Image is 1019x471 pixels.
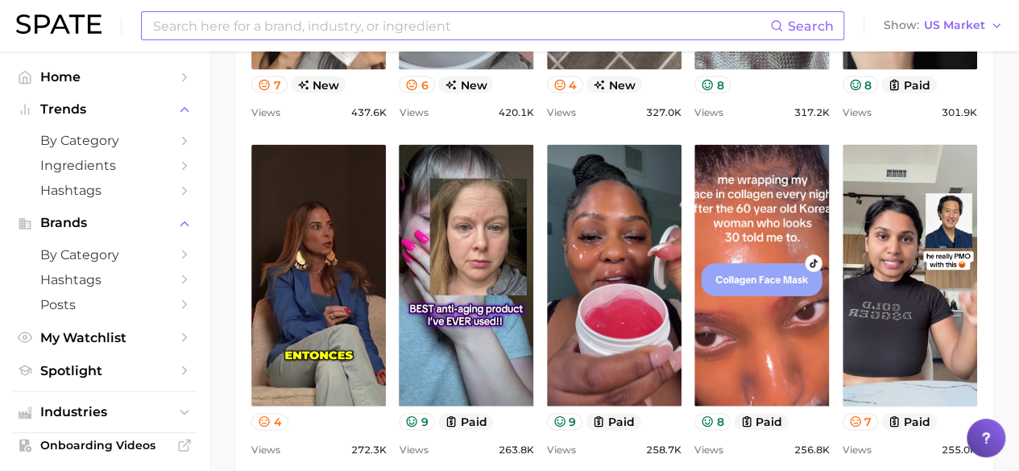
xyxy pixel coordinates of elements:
button: 7 [251,76,288,93]
button: Brands [13,211,197,235]
span: Hashtags [40,183,169,198]
span: 256.8k [794,440,830,459]
a: Hashtags [13,267,197,292]
span: Ingredients [40,158,169,173]
button: paid [881,413,937,430]
span: Views [251,102,280,122]
span: Views [399,440,428,459]
span: Onboarding Videos [40,438,169,452]
span: Views [399,102,428,122]
a: Ingredients [13,153,197,178]
span: Views [843,102,872,122]
input: Search here for a brand, industry, or ingredient [151,12,770,39]
button: Trends [13,97,197,122]
a: Home [13,64,197,89]
button: 7 [843,413,879,430]
a: Onboarding Videos [13,433,197,457]
span: Views [694,440,723,459]
button: 9 [399,413,435,430]
span: new [586,76,642,93]
span: 255.0k [942,440,977,459]
button: 4 [251,413,288,430]
span: Home [40,69,169,85]
a: Posts [13,292,197,317]
button: 8 [694,76,731,93]
button: paid [438,413,494,430]
span: Hashtags [40,272,169,287]
span: Trends [40,102,169,117]
button: Industries [13,400,197,424]
span: Search [788,19,834,34]
img: SPATE [16,14,101,34]
span: 258.7k [646,440,681,459]
span: Spotlight [40,363,169,378]
span: Views [843,440,872,459]
span: new [291,76,346,93]
button: 8 [843,76,879,93]
span: by Category [40,247,169,262]
span: Views [547,102,576,122]
span: Views [547,440,576,459]
button: paid [734,413,789,430]
button: 6 [399,76,435,93]
span: new [438,76,494,93]
button: 8 [694,413,731,430]
a: Hashtags [13,178,197,203]
a: by Category [13,128,197,153]
span: Show [884,21,919,30]
span: US Market [924,21,985,30]
span: 437.6k [350,102,386,122]
span: by Category [40,133,169,148]
span: 263.8k [499,440,534,459]
a: Spotlight [13,358,197,383]
a: by Category [13,242,197,267]
span: 420.1k [499,102,534,122]
span: 301.9k [942,102,977,122]
a: My Watchlist [13,325,197,350]
button: paid [586,413,641,430]
button: 9 [547,413,583,430]
span: 272.3k [350,440,386,459]
button: paid [881,76,937,93]
span: 327.0k [646,102,681,122]
span: Posts [40,297,169,312]
span: My Watchlist [40,330,169,345]
button: ShowUS Market [880,15,1007,36]
span: Views [694,102,723,122]
span: Industries [40,405,169,419]
span: 317.2k [794,102,830,122]
span: Views [251,440,280,459]
span: Brands [40,216,169,230]
button: 4 [547,76,584,93]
